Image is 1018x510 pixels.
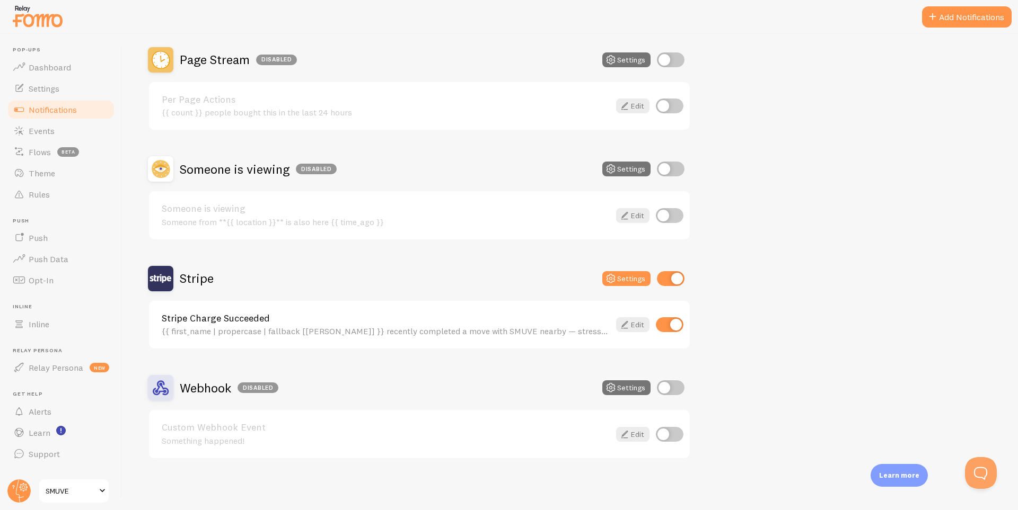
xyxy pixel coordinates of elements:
span: Inline [29,319,49,329]
a: Theme [6,163,116,184]
h2: Page Stream [180,51,297,68]
a: Support [6,443,116,464]
a: Edit [616,427,650,442]
p: Learn more [879,470,919,480]
span: Dashboard [29,62,71,73]
button: Settings [602,52,651,67]
a: Per Page Actions [162,95,610,104]
span: Events [29,126,55,136]
span: Notifications [29,104,77,115]
div: Something happened! [162,436,610,445]
a: Flows beta [6,141,116,163]
h2: Stripe [180,270,214,287]
span: Inline [13,303,116,310]
div: {{ count }} people bought this in the last 24 hours [162,108,610,117]
img: fomo-relay-logo-orange.svg [11,3,64,30]
span: Pop-ups [13,47,116,53]
a: Someone is viewing [162,204,610,213]
span: beta [57,147,79,157]
h2: Webhook [180,380,278,396]
span: Relay Persona [29,362,83,373]
a: Rules [6,184,116,205]
div: Disabled [296,164,337,174]
a: Dashboard [6,57,116,78]
a: Push [6,227,116,248]
span: Flows [29,147,51,157]
a: Opt-In [6,270,116,291]
a: Learn [6,422,116,443]
span: Rules [29,189,50,200]
a: Notifications [6,99,116,120]
span: Push Data [29,254,68,264]
div: Disabled [238,382,278,393]
a: Stripe Charge Succeeded [162,314,610,323]
div: Disabled [256,55,297,65]
span: Relay Persona [13,347,116,354]
img: Webhook [148,375,173,400]
span: Opt-In [29,275,54,285]
span: Theme [29,168,55,178]
a: Alerts [6,401,116,422]
a: Events [6,120,116,141]
span: SMUVE [46,485,96,497]
span: Get Help [13,391,116,398]
a: Edit [616,208,650,223]
a: SMUVE [38,478,110,504]
span: new [90,363,109,372]
span: Alerts [29,406,51,417]
span: Settings [29,83,59,94]
span: Learn [29,427,50,438]
h2: Someone is viewing [180,161,337,177]
button: Settings [602,380,651,395]
span: Push [29,232,48,243]
img: Stripe [148,266,173,291]
div: {{ first_name | propercase | fallback [[PERSON_NAME]] }} recently completed a move with SMUVE nea... [162,326,610,336]
span: Support [29,449,60,459]
div: Learn more [871,464,928,487]
a: Push Data [6,248,116,270]
a: Inline [6,314,116,335]
div: Someone from **{{ location }}** is also here {{ time_ago }} [162,217,610,227]
svg: <p>Watch New Feature Tutorials!</p> [56,426,66,435]
span: Push [13,218,116,225]
img: Someone is viewing [148,156,173,182]
img: Page Stream [148,47,173,73]
button: Settings [602,271,651,286]
a: Edit [616,317,650,332]
a: Settings [6,78,116,99]
iframe: Help Scout Beacon - Open [965,457,997,489]
a: Custom Webhook Event [162,423,610,432]
a: Relay Persona new [6,357,116,378]
a: Edit [616,99,650,113]
button: Settings [602,162,651,176]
